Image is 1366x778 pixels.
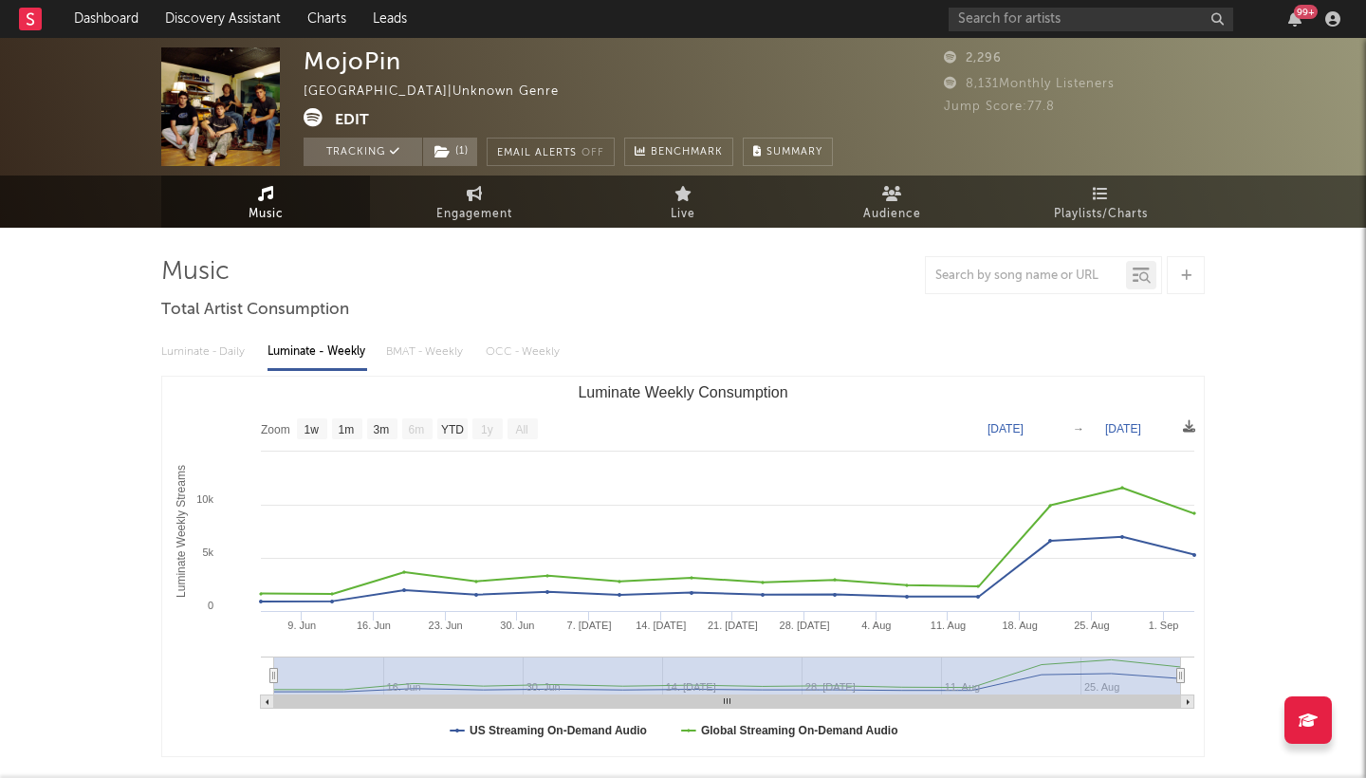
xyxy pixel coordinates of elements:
span: ( 1 ) [422,138,478,166]
span: Playlists/Charts [1054,203,1148,226]
button: Email AlertsOff [487,138,615,166]
text: YTD [441,423,464,436]
svg: Luminate Weekly Consumption [162,377,1204,756]
div: Luminate - Weekly [268,336,367,368]
span: Jump Score: 77.8 [944,101,1055,113]
em: Off [581,148,604,158]
a: Music [161,176,370,228]
text: 25. Aug [1074,620,1109,631]
span: Music [249,203,284,226]
text: 16. Jun [357,620,391,631]
a: Playlists/Charts [996,176,1205,228]
text: 7. [DATE] [567,620,612,631]
a: Engagement [370,176,579,228]
button: Tracking [304,138,422,166]
text: 1y [481,423,493,436]
span: Benchmark [651,141,723,164]
button: Summary [743,138,833,166]
text: 10k [196,493,213,505]
input: Search for artists [949,8,1233,31]
text: 0 [208,600,213,611]
text: 9. Jun [287,620,316,631]
text: Global Streaming On-Demand Audio [701,724,898,737]
text: US Streaming On-Demand Audio [470,724,647,737]
span: 2,296 [944,52,1002,65]
button: (1) [423,138,477,166]
span: Total Artist Consumption [161,299,349,322]
text: 21. [DATE] [708,620,758,631]
text: 28. [DATE] [780,620,830,631]
input: Search by song name or URL [926,269,1126,284]
text: 6m [409,423,425,436]
div: [GEOGRAPHIC_DATA] | Unknown Genre [304,81,581,103]
text: 30. Jun [500,620,534,631]
a: Live [579,176,787,228]
text: 1. Sep [1149,620,1179,631]
div: 99 + [1294,5,1318,19]
text: Zoom [261,423,290,436]
span: Engagement [436,203,512,226]
a: Benchmark [624,138,733,166]
text: 14. [DATE] [636,620,686,631]
span: Live [671,203,695,226]
text: 11. Aug [931,620,966,631]
text: 5k [202,546,213,558]
text: 23. Jun [429,620,463,631]
span: Audience [863,203,921,226]
text: 1m [339,423,355,436]
span: Summary [766,147,822,157]
text: → [1073,422,1084,435]
text: 18. Aug [1003,620,1038,631]
div: MojoPin [304,47,401,75]
text: 3m [374,423,390,436]
text: Luminate Weekly Consumption [578,384,787,400]
text: Luminate Weekly Streams [175,465,188,598]
button: Edit [335,108,369,132]
text: [DATE] [1105,422,1141,435]
text: 1w [305,423,320,436]
text: All [515,423,527,436]
a: Audience [787,176,996,228]
text: [DATE] [988,422,1024,435]
span: 8,131 Monthly Listeners [944,78,1115,90]
button: 99+ [1288,11,1301,27]
text: 4. Aug [861,620,891,631]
